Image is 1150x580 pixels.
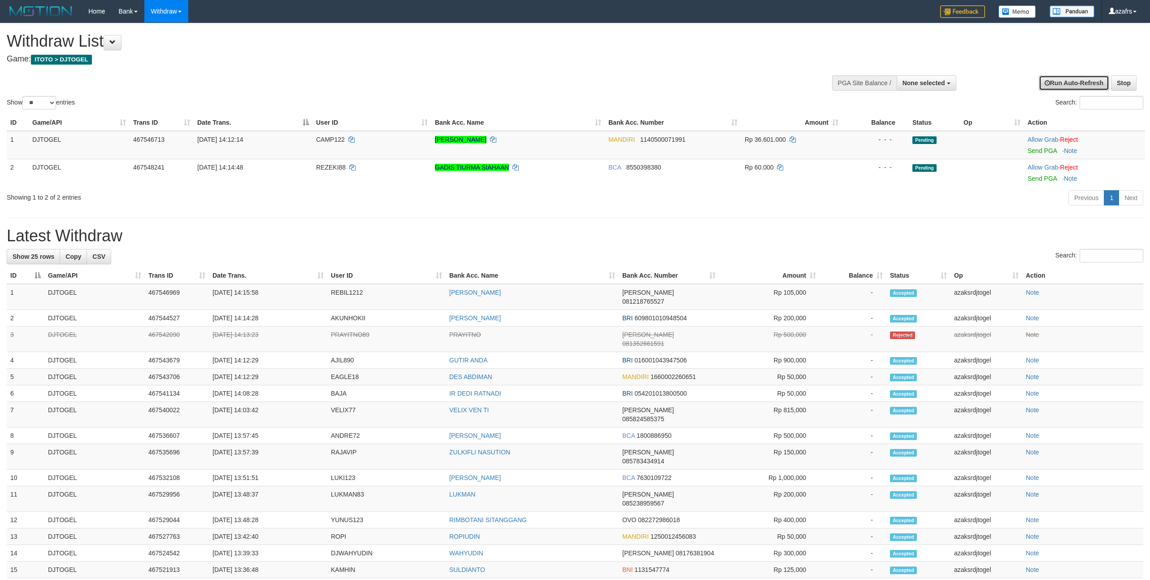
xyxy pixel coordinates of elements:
[7,131,29,159] td: 1
[44,327,145,352] td: DJTOGEL
[449,390,501,397] a: IR DEDI RATNADI
[44,284,145,310] td: DJTOGEL
[209,310,327,327] td: [DATE] 14:14:28
[209,284,327,310] td: [DATE] 14:15:58
[820,562,886,578] td: -
[327,327,446,352] td: PRAYITNO89
[1068,190,1104,205] a: Previous
[327,284,446,310] td: REBIL1212
[327,427,446,444] td: ANDRE72
[1028,147,1057,154] a: Send PGA
[940,5,985,18] img: Feedback.jpg
[44,528,145,545] td: DJTOGEL
[7,249,60,264] a: Show 25 rows
[719,327,820,352] td: Rp 500,000
[622,449,674,456] span: [PERSON_NAME]
[950,352,1022,369] td: azaksrdjtogel
[7,385,44,402] td: 6
[998,5,1036,18] img: Button%20Memo.svg
[950,310,1022,327] td: azaksrdjtogel
[449,373,492,380] a: DES ABDIMAN
[820,512,886,528] td: -
[87,249,111,264] a: CSV
[622,500,664,507] span: Copy 085238959567 to clipboard
[1022,267,1143,284] th: Action
[846,135,905,144] div: - - -
[7,486,44,512] td: 11
[7,352,44,369] td: 4
[92,253,105,260] span: CSV
[327,562,446,578] td: KAMHIN
[622,549,674,557] span: [PERSON_NAME]
[209,327,327,352] td: [DATE] 14:13:23
[1026,549,1039,557] a: Note
[7,4,75,18] img: MOTION_logo.png
[622,406,674,414] span: [PERSON_NAME]
[890,491,917,499] span: Accepted
[31,55,92,65] span: ITOTO > DJTOGEL
[133,136,165,143] span: 467546713
[890,289,917,297] span: Accepted
[1028,175,1057,182] a: Send PGA
[130,114,194,131] th: Trans ID: activate to sort column ascending
[890,475,917,482] span: Accepted
[605,114,741,131] th: Bank Acc. Number: activate to sort column ascending
[327,369,446,385] td: EAGLE18
[44,562,145,578] td: DJTOGEL
[7,402,44,427] td: 7
[327,310,446,327] td: AKUNHOKII
[1026,357,1039,364] a: Note
[950,486,1022,512] td: azaksrdjtogel
[634,357,687,364] span: Copy 016001043947506 to clipboard
[638,516,680,523] span: Copy 082272986018 to clipboard
[890,567,917,574] span: Accepted
[719,562,820,578] td: Rp 125,000
[449,566,485,573] a: SULDIANTO
[719,427,820,444] td: Rp 500,000
[622,289,674,296] span: [PERSON_NAME]
[449,491,475,498] a: LUKMAN
[1026,406,1039,414] a: Note
[719,512,820,528] td: Rp 400,000
[1055,249,1143,262] label: Search:
[626,164,661,171] span: Copy 8550398380 to clipboard
[1050,5,1094,17] img: panduan.png
[145,486,209,512] td: 467529956
[950,562,1022,578] td: azaksrdjtogel
[820,545,886,562] td: -
[327,402,446,427] td: VELIX77
[719,385,820,402] td: Rp 50,000
[145,512,209,528] td: 467529044
[133,164,165,171] span: 467548241
[145,470,209,486] td: 467532108
[890,357,917,365] span: Accepted
[13,253,54,260] span: Show 25 rows
[1026,516,1039,523] a: Note
[449,406,489,414] a: VELIX VEN TI
[22,96,56,109] select: Showentries
[676,549,714,557] span: Copy 08176381904 to clipboard
[912,136,937,144] span: Pending
[950,427,1022,444] td: azaksrdjtogel
[7,369,44,385] td: 5
[608,136,635,143] span: MANDIRI
[1026,474,1039,481] a: Note
[1026,533,1039,540] a: Note
[820,385,886,402] td: -
[327,528,446,545] td: ROPI
[7,55,758,64] h4: Game:
[449,549,483,557] a: WAHYUDIN
[897,75,956,91] button: None selected
[194,114,312,131] th: Date Trans.: activate to sort column descending
[7,114,29,131] th: ID
[209,369,327,385] td: [DATE] 14:12:29
[145,284,209,310] td: 467546969
[7,427,44,444] td: 8
[950,402,1022,427] td: azaksrdjtogel
[820,284,886,310] td: -
[1080,96,1143,109] input: Search:
[145,528,209,545] td: 467527763
[7,512,44,528] td: 12
[7,96,75,109] label: Show entries
[719,470,820,486] td: Rp 1,000,000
